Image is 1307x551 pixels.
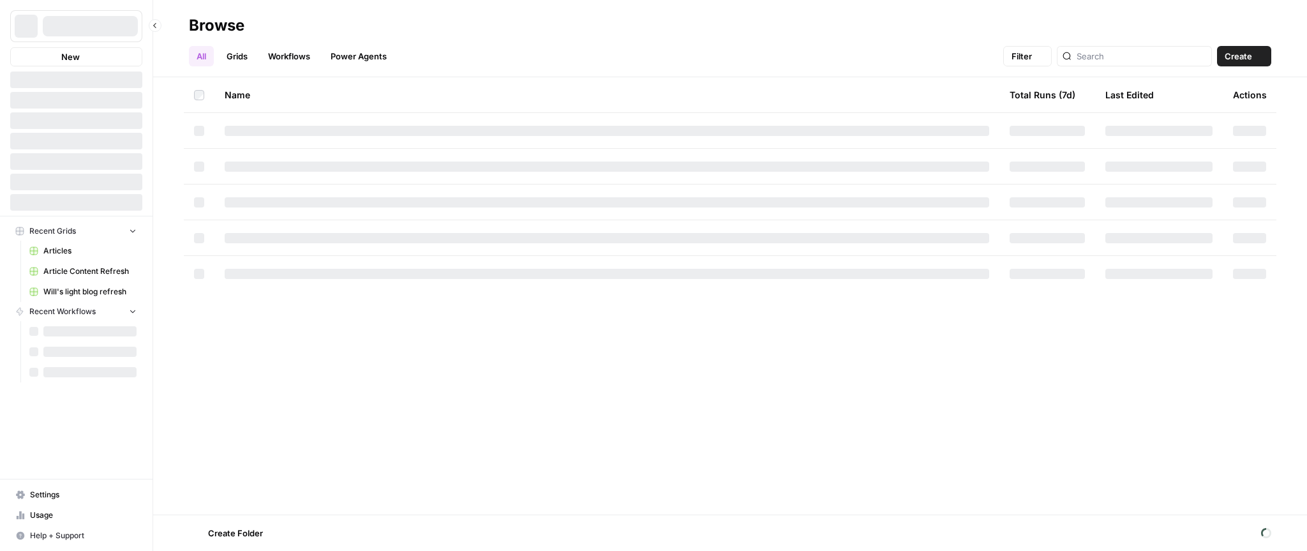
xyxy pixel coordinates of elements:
span: Will's light blog refresh [43,286,137,298]
span: New [61,50,80,63]
span: Article Content Refresh [43,266,137,277]
span: Recent Workflows [29,306,96,317]
button: Recent Grids [10,222,142,241]
a: Workflows [260,46,318,66]
a: Settings [10,485,142,505]
div: Last Edited [1105,77,1154,112]
a: Usage [10,505,142,525]
a: All [189,46,214,66]
input: Search [1077,50,1206,63]
div: Name [225,77,989,112]
div: Total Runs (7d) [1010,77,1075,112]
span: Recent Grids [29,225,76,237]
span: Filter [1012,50,1032,63]
button: Help + Support [10,525,142,546]
span: Create Folder [208,527,263,540]
button: Recent Workflows [10,302,142,321]
button: Create [1217,46,1271,66]
div: Browse [189,15,244,36]
a: Articles [24,241,142,261]
span: Help + Support [30,530,137,541]
span: Settings [30,489,137,501]
button: New [10,47,142,66]
span: Usage [30,509,137,521]
a: Power Agents [323,46,394,66]
button: Create Folder [189,523,271,543]
a: Grids [219,46,255,66]
div: Actions [1233,77,1267,112]
span: Articles [43,245,137,257]
a: Will's light blog refresh [24,282,142,302]
span: Create [1225,50,1252,63]
button: Filter [1003,46,1052,66]
a: Article Content Refresh [24,261,142,282]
